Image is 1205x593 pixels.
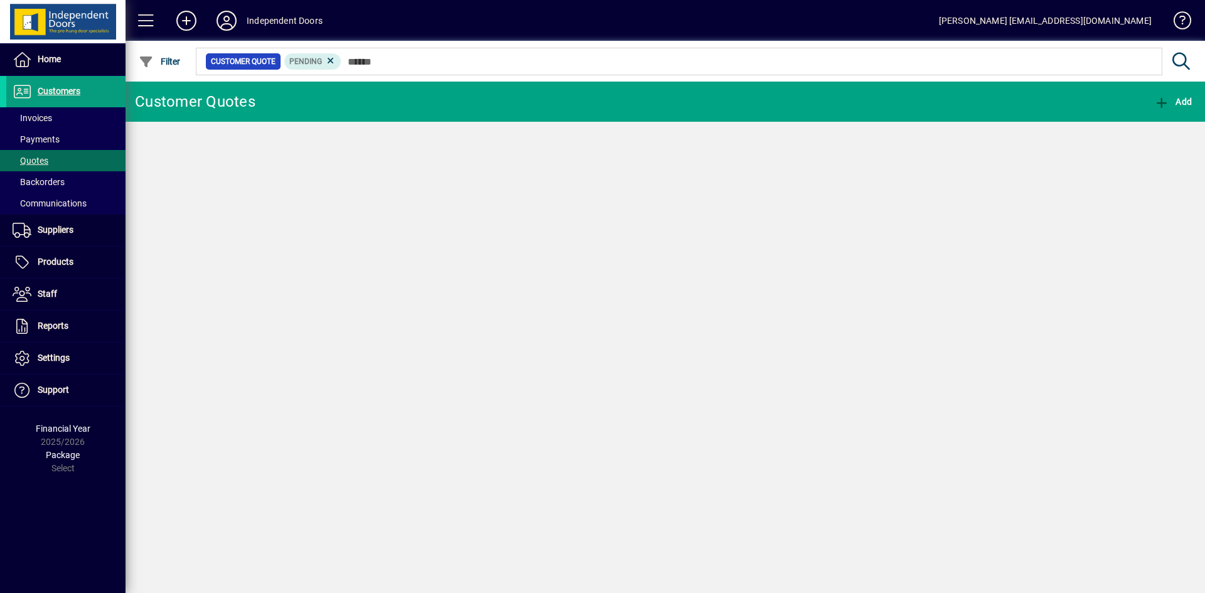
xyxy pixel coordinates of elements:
span: Reports [38,321,68,331]
span: Payments [13,134,60,144]
a: Products [6,247,126,278]
span: Add [1154,97,1192,107]
a: Home [6,44,126,75]
span: Customers [38,86,80,96]
span: Settings [38,353,70,363]
a: Knowledge Base [1164,3,1189,43]
a: Backorders [6,171,126,193]
span: Home [38,54,61,64]
a: Support [6,375,126,406]
a: Suppliers [6,215,126,246]
div: [PERSON_NAME] [EMAIL_ADDRESS][DOMAIN_NAME] [939,11,1152,31]
a: Settings [6,343,126,374]
span: Filter [139,56,181,67]
span: Package [46,450,80,460]
span: Suppliers [38,225,73,235]
button: Profile [206,9,247,32]
span: Support [38,385,69,395]
span: Products [38,257,73,267]
span: Invoices [13,113,52,123]
a: Payments [6,129,126,150]
button: Add [166,9,206,32]
a: Communications [6,193,126,214]
div: Independent Doors [247,11,323,31]
span: Financial Year [36,424,90,434]
button: Add [1151,90,1195,113]
a: Reports [6,311,126,342]
a: Invoices [6,107,126,129]
span: Customer Quote [211,55,276,68]
button: Filter [136,50,184,73]
span: Backorders [13,177,65,187]
span: Staff [38,289,57,299]
div: Customer Quotes [135,92,255,112]
a: Quotes [6,150,126,171]
mat-chip: Pending Status: Pending [284,53,341,70]
span: Quotes [13,156,48,166]
a: Staff [6,279,126,310]
span: Communications [13,198,87,208]
span: Pending [289,57,322,66]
